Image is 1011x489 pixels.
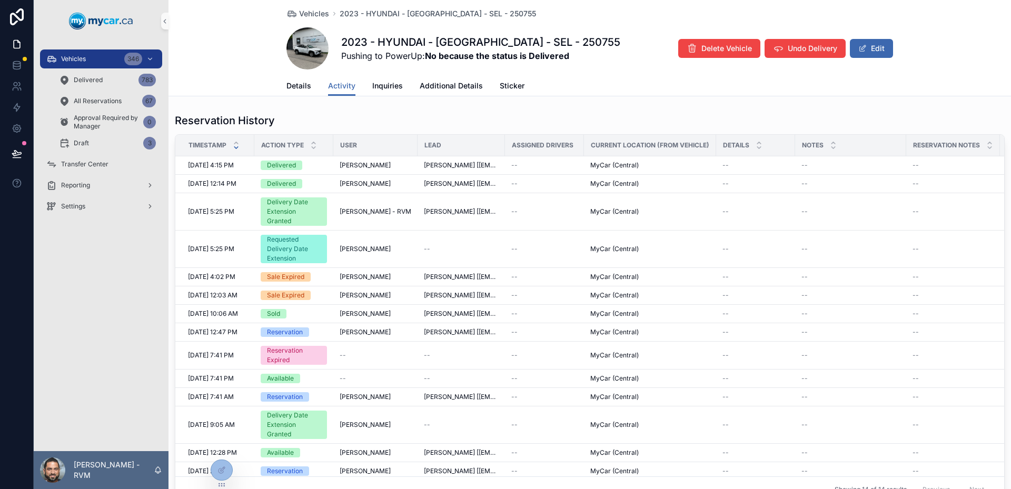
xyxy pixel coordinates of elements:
[267,374,294,383] div: Available
[801,310,808,318] span: --
[138,74,156,86] div: 783
[722,291,729,300] span: --
[286,76,311,97] a: Details
[722,448,729,457] span: --
[175,113,275,128] h1: Reservation History
[299,8,329,19] span: Vehicles
[722,467,729,475] span: --
[424,448,499,457] span: [PERSON_NAME] [[EMAIL_ADDRESS][DOMAIN_NAME]]
[286,81,311,91] span: Details
[286,8,329,19] a: Vehicles
[788,43,837,54] span: Undo Delivery
[340,8,536,19] span: 2023 - HYUNDAI - [GEOGRAPHIC_DATA] - SEL - 250755
[340,273,391,281] span: [PERSON_NAME]
[722,245,729,253] span: --
[701,43,752,54] span: Delete Vehicle
[590,374,639,383] span: MyCar (Central)
[420,76,483,97] a: Additional Details
[340,467,391,475] span: [PERSON_NAME]
[801,448,808,457] span: --
[511,207,518,216] span: --
[722,273,729,281] span: --
[69,13,133,29] img: App logo
[802,141,824,149] span: Notes
[722,310,729,318] span: --
[340,245,391,253] span: [PERSON_NAME]
[424,374,430,383] span: --
[801,467,808,475] span: --
[340,328,391,336] span: [PERSON_NAME]
[340,421,391,429] span: [PERSON_NAME]
[722,161,729,169] span: --
[188,161,234,169] span: [DATE] 4:15 PM
[340,374,346,383] span: --
[913,351,919,360] span: --
[424,310,499,318] span: [PERSON_NAME] [[EMAIL_ADDRESS][DOMAIN_NAME]]
[801,328,808,336] span: --
[913,207,919,216] span: --
[590,448,639,457] span: MyCar (Central)
[590,273,639,281] span: MyCar (Central)
[341,49,620,62] span: Pushing to PowerUp:
[74,114,139,131] span: Approval Required by Manager
[723,141,749,149] span: Details
[511,245,518,253] span: --
[913,161,919,169] span: --
[40,176,162,195] a: Reporting
[722,351,729,360] span: --
[512,141,573,149] span: Assigned Drivers
[267,291,304,300] div: Sale Expired
[188,448,237,457] span: [DATE] 12:28 PM
[188,467,232,475] span: [DATE] 2:11 PM
[188,273,235,281] span: [DATE] 4:02 PM
[801,351,808,360] span: --
[722,207,729,216] span: --
[188,245,234,253] span: [DATE] 5:25 PM
[61,160,108,168] span: Transfer Center
[340,161,391,169] span: [PERSON_NAME]
[511,374,518,383] span: --
[511,179,518,188] span: --
[500,76,524,97] a: Sticker
[424,273,499,281] span: [PERSON_NAME] [[EMAIL_ADDRESS][DOMAIN_NAME]]
[722,374,729,383] span: --
[590,421,639,429] span: MyCar (Central)
[340,393,391,401] span: [PERSON_NAME]
[40,155,162,174] a: Transfer Center
[590,467,639,475] span: MyCar (Central)
[590,351,639,360] span: MyCar (Central)
[424,467,499,475] span: [PERSON_NAME] [[EMAIL_ADDRESS][DOMAIN_NAME]]
[424,141,441,149] span: Lead
[424,328,499,336] span: [PERSON_NAME] [[EMAIL_ADDRESS][DOMAIN_NAME]]
[188,179,236,188] span: [DATE] 12:14 PM
[340,179,391,188] span: [PERSON_NAME]
[590,207,639,216] span: MyCar (Central)
[765,39,846,58] button: Undo Delivery
[913,421,919,429] span: --
[424,291,499,300] span: [PERSON_NAME] [[EMAIL_ADDRESS][DOMAIN_NAME]]
[590,393,639,401] span: MyCar (Central)
[801,393,808,401] span: --
[801,161,808,169] span: --
[511,351,518,360] span: --
[267,327,303,337] div: Reservation
[511,161,518,169] span: --
[722,421,729,429] span: --
[801,207,808,216] span: --
[913,448,919,457] span: --
[261,141,304,149] span: Action Type
[511,448,518,457] span: --
[267,466,303,476] div: Reservation
[188,291,237,300] span: [DATE] 12:03 AM
[590,161,639,169] span: MyCar (Central)
[74,97,122,105] span: All Reservations
[722,393,729,401] span: --
[143,116,156,128] div: 0
[267,346,321,365] div: Reservation Expired
[188,328,237,336] span: [DATE] 12:47 PM
[340,207,411,216] span: [PERSON_NAME] - RVM
[850,39,893,58] button: Edit
[420,81,483,91] span: Additional Details
[267,197,321,226] div: Delivery Date Extension Granted
[913,141,980,149] span: Reservation Notes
